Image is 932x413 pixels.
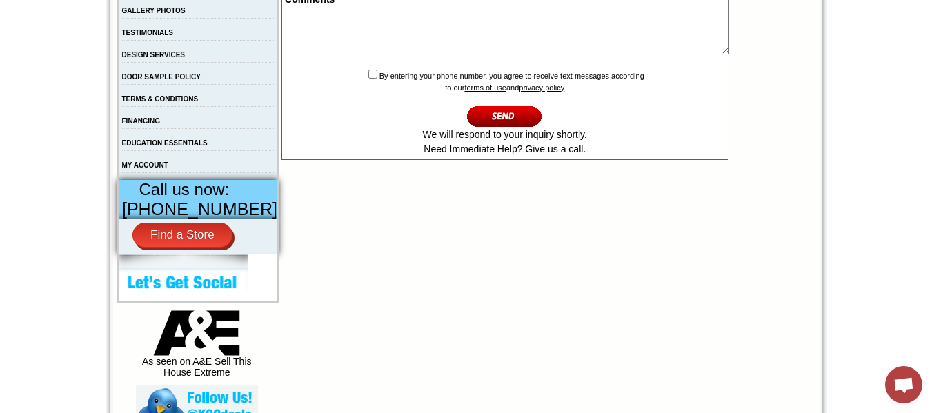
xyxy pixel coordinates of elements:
[423,129,587,154] span: We will respond to your inquiry shortly. Need Immediate Help? Give us a call.
[122,73,201,81] a: DOOR SAMPLE POLICY
[467,105,542,128] input: Continue
[132,223,232,248] a: Find a Store
[122,161,168,169] a: MY ACCOUNT
[122,29,173,37] a: TESTIMONIALS
[136,310,258,385] div: As seen on A&E Sell This House Extreme
[284,66,726,158] td: By entering your phone number, you agree to receive text messages according to our and
[464,83,506,92] a: terms of use
[122,117,161,125] a: FINANCING
[122,199,277,219] span: [PHONE_NUMBER]
[122,51,186,59] a: DESIGN SERVICES
[122,139,208,147] a: EDUCATION ESSENTIALS
[885,366,922,403] a: Open chat
[519,83,564,92] a: privacy policy
[122,95,199,103] a: TERMS & CONDITIONS
[122,7,186,14] a: GALLERY PHOTOS
[139,180,230,199] span: Call us now:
